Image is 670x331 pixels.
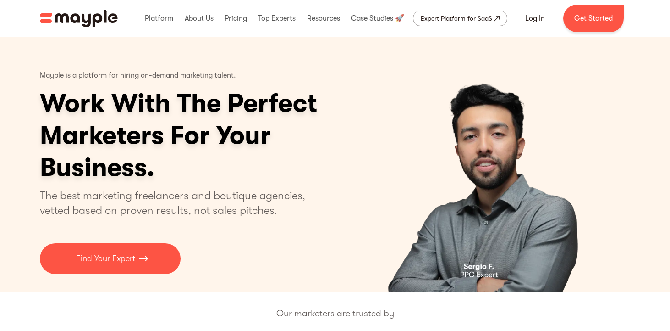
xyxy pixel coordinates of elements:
p: Mayple is a platform for hiring on-demand marketing talent. [40,64,236,87]
img: Mayple logo [40,10,118,27]
a: Find Your Expert [40,243,181,274]
a: Log In [514,7,556,29]
h1: Work With The Perfect Marketers For Your Business. [40,87,388,184]
p: Find Your Expert [76,252,135,265]
a: Get Started [563,5,624,32]
div: Expert Platform for SaaS [421,13,492,24]
a: Expert Platform for SaaS [413,11,507,26]
p: The best marketing freelancers and boutique agencies, vetted based on proven results, not sales p... [40,188,316,218]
